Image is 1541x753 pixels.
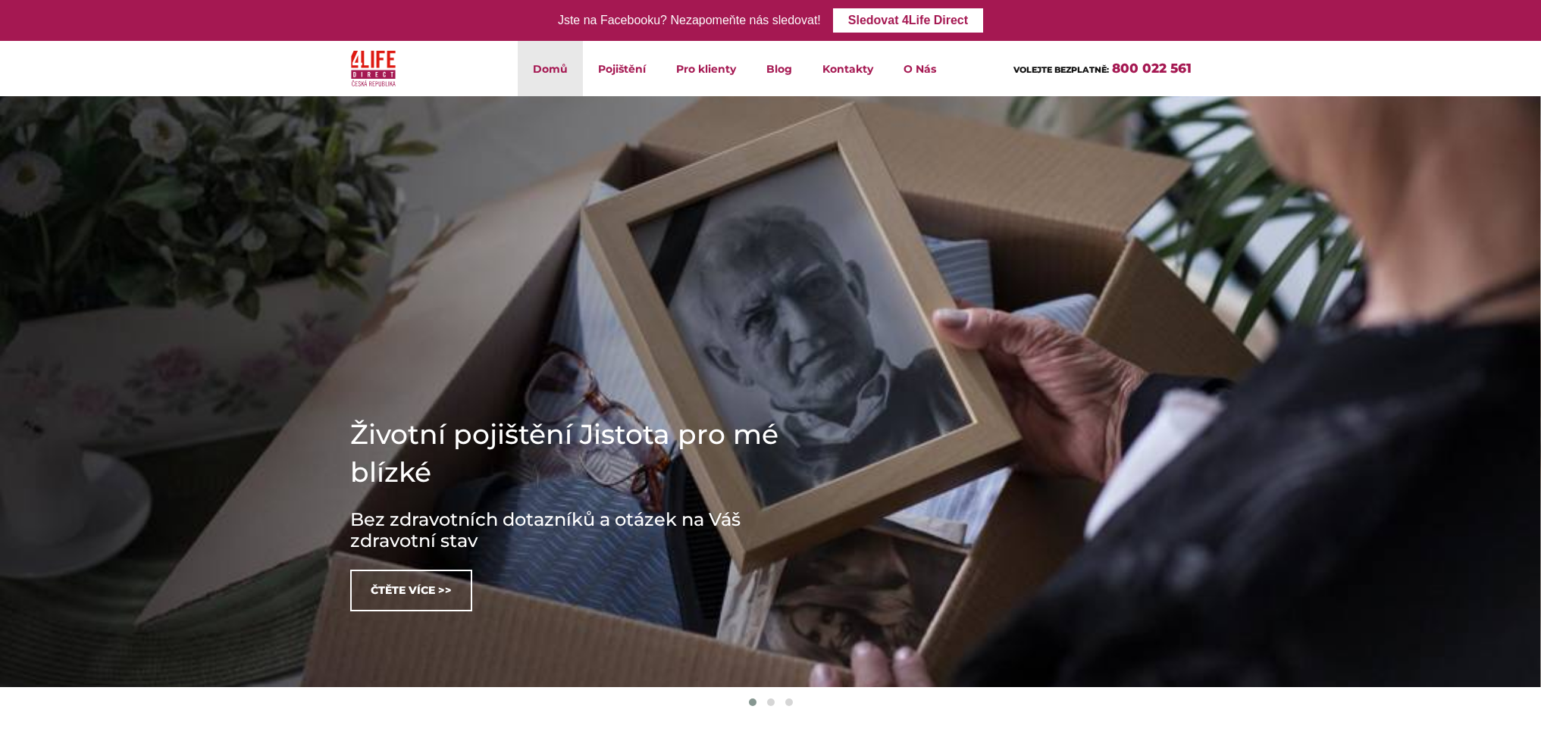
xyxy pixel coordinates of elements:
[558,10,821,32] div: Jste na Facebooku? Nezapomeňte nás sledovat!
[350,415,805,491] h1: Životní pojištění Jistota pro mé blízké
[518,41,583,96] a: Domů
[1013,64,1109,75] span: VOLEJTE BEZPLATNĚ:
[350,570,472,611] a: Čtěte více >>
[807,41,888,96] a: Kontakty
[351,47,396,90] img: 4Life Direct Česká republika logo
[350,509,805,551] h3: Bez zdravotních dotazníků a otázek na Váš zdravotní stav
[751,41,807,96] a: Blog
[833,8,983,33] a: Sledovat 4Life Direct
[1112,61,1192,76] a: 800 022 561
